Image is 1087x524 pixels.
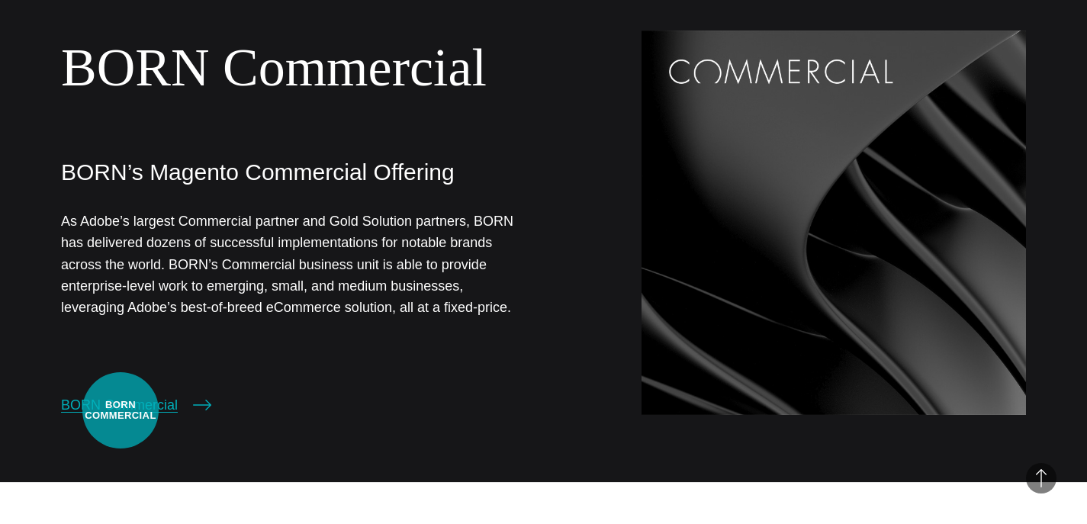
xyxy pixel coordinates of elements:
[61,394,211,416] a: BORN Commercial
[61,38,487,97] a: BORN Commercial
[1026,463,1056,493] button: Back to Top
[61,211,529,318] p: As Adobe’s largest Commercial partner and Gold Solution partners, BORN has delivered dozens of su...
[61,159,529,186] p: BORN’s Magento Commercial Offering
